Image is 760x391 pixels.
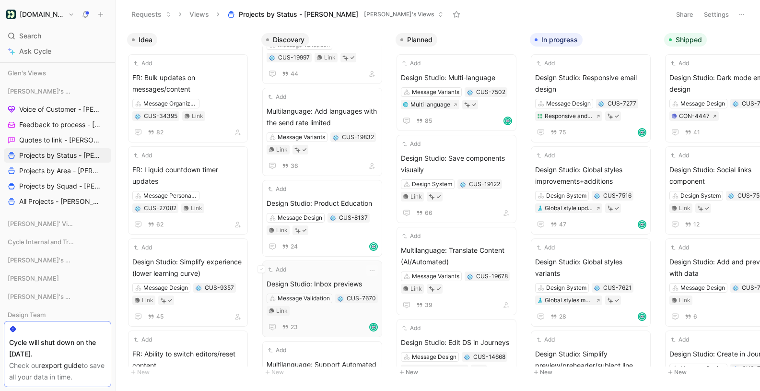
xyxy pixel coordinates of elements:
[559,222,566,227] span: 47
[9,360,106,383] div: Check our to save all your data in time.
[19,105,101,114] span: Voice of Customer - [PERSON_NAME]
[4,29,111,43] div: Search
[732,284,739,291] button: 💠
[4,66,111,83] div: Glen's Views
[598,100,605,107] button: 💠
[531,238,651,327] a: AddDesign Studio: Global styles variantsDesign SystemGlobal styles more components and variants28...
[603,191,631,201] div: CUS-7516
[192,111,203,121] div: Link
[669,151,690,160] button: Add
[127,367,254,378] button: New
[128,54,248,142] a: AddFR: Bulk updates on messages/contentMessage OrganizationLink82
[401,231,422,241] button: Add
[639,313,645,320] img: avatar
[412,352,456,362] div: Message Design
[19,30,41,42] span: Search
[594,193,600,199] img: 💠
[531,146,651,235] a: AddDesign Studio: Global styles improvements+additionsDesign SystemGlobal style updates47avatar
[425,210,433,216] span: 66
[135,114,140,119] img: 💠
[262,261,382,337] a: AddDesign Studio: Inbox previewsMessage ValidationLink23avatar
[693,222,700,227] span: 12
[467,89,473,95] div: 💠
[530,33,583,47] button: In progress
[132,164,244,187] span: FR: Liquid countdown timer updates
[535,335,556,344] button: Add
[545,111,593,121] div: Responsive and adaptive styles improvements
[4,271,111,285] div: [PERSON_NAME]
[364,10,434,19] span: [PERSON_NAME]'s Views
[20,10,64,19] h1: [DOMAIN_NAME]
[330,215,336,221] img: 💠
[278,213,322,223] div: Message Design
[683,219,702,230] button: 12
[732,365,739,372] div: 💠
[132,151,153,160] button: Add
[267,278,378,290] span: Design Studio: Inbox previews
[526,29,660,383] div: In progressNew
[267,106,378,129] span: Multilanguage: Add languages with the send rate limited
[401,72,512,83] span: Design Studio: Multi-language
[267,92,288,102] button: Add
[146,127,165,138] button: 82
[185,7,213,22] button: Views
[269,54,275,61] button: 💠
[412,272,459,281] div: Message Variants
[464,354,470,360] button: 💠
[143,283,188,293] div: Message Design
[639,129,645,136] img: avatar
[680,283,725,293] div: Message Design
[269,55,275,61] img: 💠
[8,292,74,301] span: [PERSON_NAME]'s Views
[280,69,300,79] button: 44
[469,179,500,189] div: CUS-19122
[41,361,82,369] a: export guide
[414,300,434,310] button: 39
[549,127,568,138] button: 75
[267,345,288,355] button: Add
[680,191,721,201] div: Design System
[132,72,244,95] span: FR: Bulk updates on messages/content
[134,205,141,212] button: 💠
[132,256,244,279] span: Design Studio: Simplify experience (lower learning curve)
[531,54,651,142] a: AddDesign Studio: Responsive email designMessage DesignResponsive and adaptive styles improvement...
[337,295,344,302] button: 💠
[473,352,505,362] div: CUS-14668
[142,296,153,305] div: Link
[4,164,111,178] a: Projects by Area - [PERSON_NAME]
[535,59,556,68] button: Add
[594,284,600,291] button: 💠
[146,311,165,322] button: 45
[8,255,74,265] span: [PERSON_NAME]'s Views
[156,314,164,320] span: 45
[19,135,100,145] span: Quotes to link - [PERSON_NAME]
[267,184,288,194] button: Add
[683,127,702,138] button: 41
[728,193,734,199] img: 💠
[273,35,304,45] span: Discovery
[4,102,111,117] a: Voice of Customer - [PERSON_NAME]
[4,194,111,209] a: All Projects - [PERSON_NAME]
[370,324,377,331] img: avatar
[401,59,422,68] button: Add
[476,272,508,281] div: CUS-19678
[280,322,300,332] button: 23
[9,337,106,360] div: Cycle will shut down on the [DATE].
[397,135,516,223] a: AddDesign Studio: Save components visuallyDesign SystemLink66
[679,296,690,305] div: Link
[608,99,636,108] div: CUS-7277
[205,283,234,293] div: CUS-9357
[669,335,690,344] button: Add
[339,213,368,223] div: CUS-8137
[291,324,298,330] span: 23
[196,285,201,291] img: 💠
[530,367,656,378] button: New
[370,243,377,250] img: avatar
[134,113,141,119] button: 💠
[401,245,512,268] span: Multilanguage: Translate Content (AI/Automated)
[679,111,710,121] div: CON-4447
[693,130,700,135] span: 41
[4,235,111,249] div: Cycle Internal and Tracking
